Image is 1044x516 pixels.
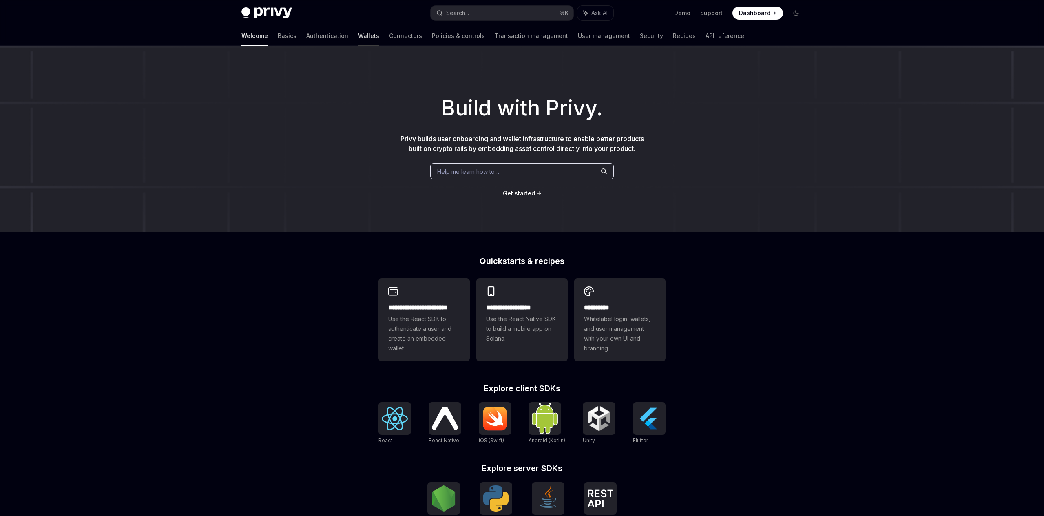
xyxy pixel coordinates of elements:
a: Android (Kotlin)Android (Kotlin) [529,402,565,445]
a: Security [640,26,663,46]
a: Demo [674,9,690,17]
a: User management [578,26,630,46]
a: Support [700,9,723,17]
a: API reference [706,26,744,46]
a: **** **** **** ***Use the React Native SDK to build a mobile app on Solana. [476,278,568,361]
img: Python [483,485,509,512]
a: Connectors [389,26,422,46]
a: Authentication [306,26,348,46]
div: Search... [446,8,469,18]
a: Dashboard [732,7,783,20]
img: iOS (Swift) [482,406,508,431]
img: Unity [586,405,612,432]
span: Help me learn how to… [437,167,499,176]
img: NodeJS [431,485,457,512]
h1: Build with Privy. [13,92,1031,124]
span: Use the React SDK to authenticate a user and create an embedded wallet. [388,314,460,353]
a: FlutterFlutter [633,402,666,445]
span: Unity [583,437,595,443]
a: Policies & controls [432,26,485,46]
span: iOS (Swift) [479,437,504,443]
h2: Quickstarts & recipes [378,257,666,265]
a: **** *****Whitelabel login, wallets, and user management with your own UI and branding. [574,278,666,361]
a: Recipes [673,26,696,46]
span: Privy builds user onboarding and wallet infrastructure to enable better products built on crypto ... [400,135,644,153]
a: UnityUnity [583,402,615,445]
a: iOS (Swift)iOS (Swift) [479,402,511,445]
span: Android (Kotlin) [529,437,565,443]
a: ReactReact [378,402,411,445]
span: Flutter [633,437,648,443]
img: REST API [587,489,613,507]
a: Wallets [358,26,379,46]
span: React [378,437,392,443]
img: Android (Kotlin) [532,403,558,434]
img: Java [535,485,561,512]
span: Get started [503,190,535,197]
button: Search...⌘K [431,6,573,20]
img: React Native [432,407,458,430]
img: Flutter [636,405,662,432]
button: Ask AI [577,6,613,20]
h2: Explore client SDKs [378,384,666,392]
span: ⌘ K [560,10,568,16]
span: React Native [429,437,459,443]
a: Transaction management [495,26,568,46]
span: Dashboard [739,9,770,17]
img: React [382,407,408,430]
a: Get started [503,189,535,197]
a: Welcome [241,26,268,46]
span: Ask AI [591,9,608,17]
h2: Explore server SDKs [378,464,666,472]
a: Basics [278,26,296,46]
span: Whitelabel login, wallets, and user management with your own UI and branding. [584,314,656,353]
a: React NativeReact Native [429,402,461,445]
button: Toggle dark mode [790,7,803,20]
span: Use the React Native SDK to build a mobile app on Solana. [486,314,558,343]
img: dark logo [241,7,292,19]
